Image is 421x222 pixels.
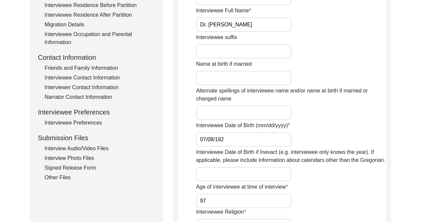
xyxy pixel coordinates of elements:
[38,52,155,62] div: Contact Information
[45,21,155,29] div: Migration Details
[45,64,155,72] div: Friends and Family Information
[196,7,251,15] label: Interviewee Full Name
[45,83,155,91] div: Interviewer Contact Information
[196,148,386,164] label: Interviewee Date of Birth if Inexact (e.g. interviewee only knows the year). If applicable, pleas...
[38,133,155,143] div: Submission Files
[45,174,155,182] div: Other Files
[196,87,386,103] label: Alternate spellings of interviewee name and/or name at birth if married or changed name
[196,208,246,216] label: Interviewee Religion
[38,107,155,117] div: Interviewee Preferences
[45,154,155,162] div: Interview Photo Files
[45,119,155,127] div: Interviewee Preferences
[45,164,155,172] div: Signed Release Form
[45,145,155,153] div: Interview Audio/Video Files
[196,122,290,130] label: Interviewee Date of Birth (mm/dd/yyyy)
[45,93,155,101] div: Narrator Contact Information
[196,183,288,191] label: Age of interviewee at time of interview
[45,1,155,9] div: Interviewee Residence Before Partition
[196,60,252,68] label: Name at birth if married
[196,33,237,41] label: Interviewee suffix
[45,74,155,82] div: Interviewee Contact Information
[45,30,155,46] div: Interviewee Occupation and Parental Information
[45,11,155,19] div: Interviewee Residence After Partition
